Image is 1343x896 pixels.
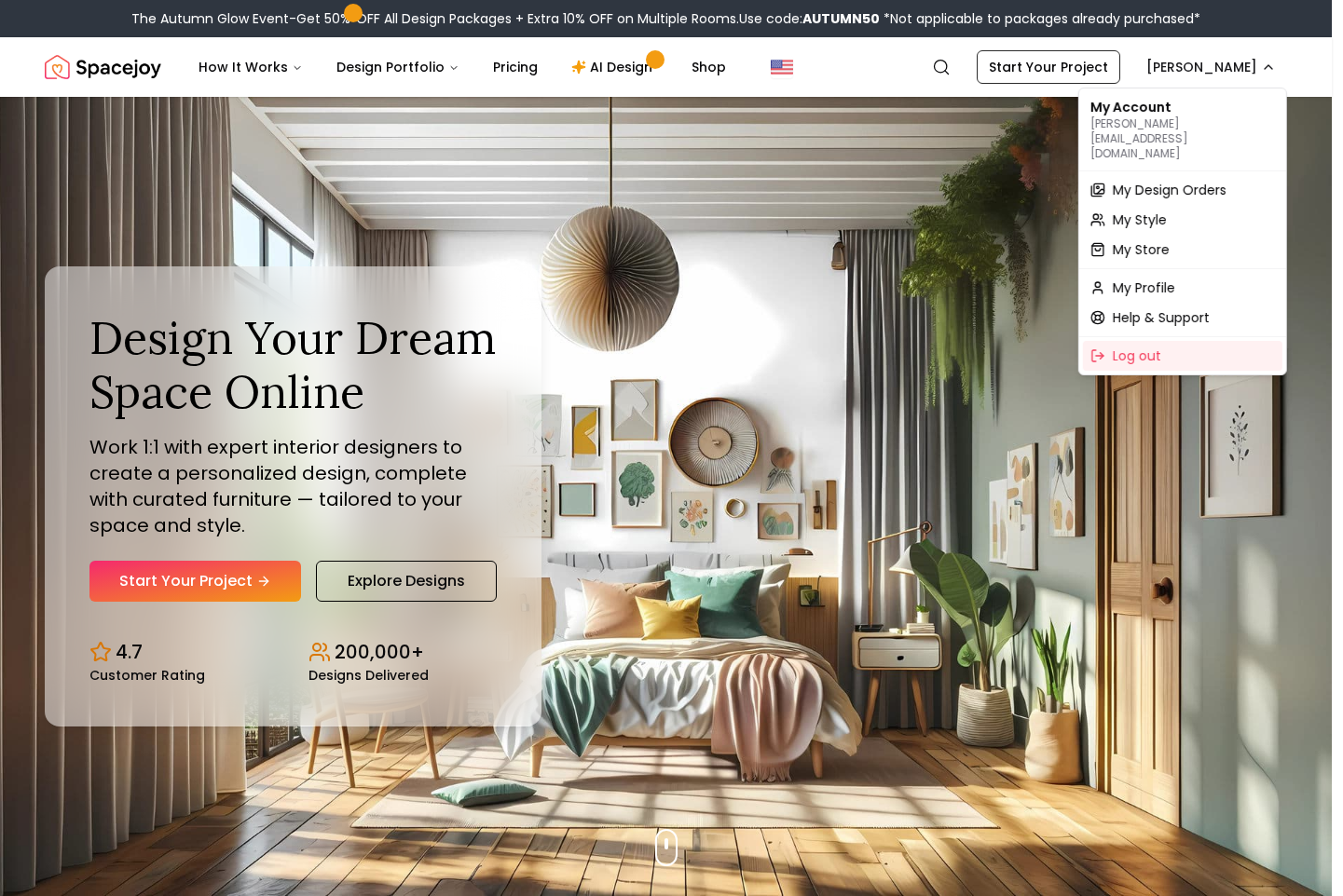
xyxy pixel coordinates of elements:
a: My Design Orders [1083,175,1282,205]
a: My Store [1083,235,1282,265]
span: Log out [1113,346,1161,365]
span: My Design Orders [1113,181,1227,199]
span: Help & Support [1113,308,1210,327]
a: My Style [1083,205,1282,235]
div: [PERSON_NAME] [1078,88,1287,375]
p: [PERSON_NAME][EMAIL_ADDRESS][DOMAIN_NAME] [1090,116,1275,161]
span: My Profile [1113,278,1175,297]
a: Help & Support [1083,303,1282,333]
a: My Profile [1083,273,1282,303]
div: My Account [1083,92,1282,167]
span: My Style [1113,210,1167,229]
span: My Store [1113,240,1170,259]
